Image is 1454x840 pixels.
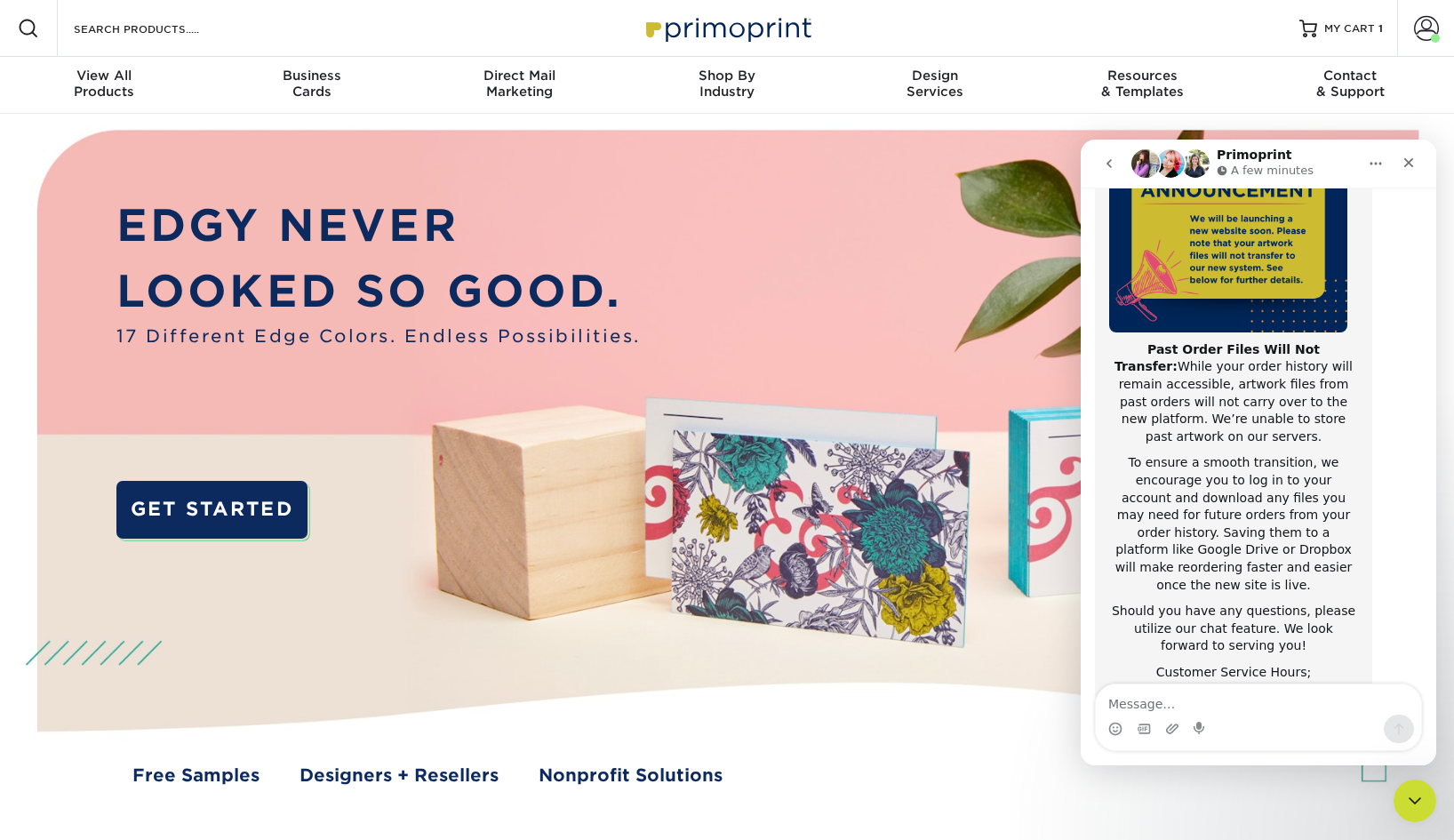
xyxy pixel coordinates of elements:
input: SEARCH PRODUCTS..... [72,18,245,39]
a: Contact& Support [1246,57,1454,114]
iframe: Intercom live chat [1394,780,1436,822]
a: Nonprofit Solutions [539,763,723,788]
div: To ensure a smooth transition, we encourage you to log in to your account and download any files ... [28,315,277,454]
div: Customer Service Hours; 9 am-5 pm EST [28,524,277,559]
a: Free Samples [132,763,260,788]
img: Primoprint [638,9,816,47]
span: Shop By [623,68,831,84]
a: GET STARTED [116,481,308,539]
div: Marketing [415,68,623,100]
span: Business [208,68,416,84]
b: Past Order Files Will Not Transfer: [34,203,239,235]
a: Resources& Templates [1039,57,1247,114]
button: Start recording [113,582,127,596]
textarea: Message… [15,545,340,575]
span: Contact [1246,68,1454,84]
p: EDGY NEVER [116,193,641,259]
div: Should you have any questions, please utilize our chat feature. We look forward to serving you! [28,463,277,516]
span: 1 [1378,22,1383,35]
div: & Support [1246,68,1454,100]
a: BusinessCards [208,57,416,114]
span: Resources [1039,68,1247,84]
div: Industry [623,68,831,100]
button: Gif picker [56,582,70,596]
a: Designers + Resellers [300,763,499,788]
div: & Templates [1039,68,1247,100]
iframe: Google Customer Reviews [4,786,151,834]
div: Services [831,68,1039,100]
iframe: Intercom live chat [1081,140,1436,765]
span: 17 Different Edge Colors. Endless Possibilities. [116,324,641,349]
a: DesignServices [831,57,1039,114]
button: Emoji picker [28,582,42,596]
a: Direct MailMarketing [415,57,623,114]
p: LOOKED SO GOOD. [116,259,641,324]
span: Direct Mail [415,68,623,84]
button: Send a message… [303,575,333,604]
a: Shop ByIndustry [623,57,831,114]
button: Upload attachment [84,582,99,596]
span: Design [831,68,1039,84]
div: While your order history will remain accessible, artwork files from past orders will not carry ov... [28,202,277,307]
div: Cards [208,68,416,100]
span: MY CART [1324,21,1375,36]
